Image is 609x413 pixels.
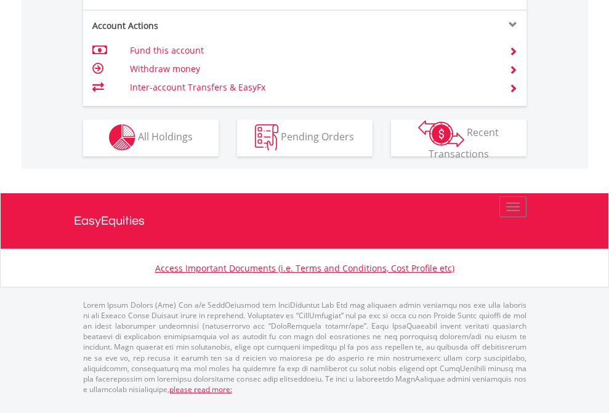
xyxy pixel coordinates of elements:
[109,124,135,151] img: holdings-wht.png
[83,300,526,395] p: Lorem Ipsum Dolors (Ame) Con a/e SeddOeiusmod tem InciDiduntut Lab Etd mag aliquaen admin veniamq...
[169,384,232,395] a: please read more:
[391,119,526,156] button: Recent Transactions
[255,124,278,151] img: pending_instructions-wht.png
[130,60,494,78] td: Withdraw money
[83,119,219,156] button: All Holdings
[418,120,464,147] img: transactions-zar-wht.png
[281,130,354,143] span: Pending Orders
[237,119,373,156] button: Pending Orders
[130,78,494,97] td: Inter-account Transfers & EasyFx
[74,193,536,249] a: EasyEquities
[83,20,305,32] div: Account Actions
[429,126,499,161] span: Recent Transactions
[155,262,454,274] a: Access Important Documents (i.e. Terms and Conditions, Cost Profile etc)
[130,41,494,60] td: Fund this account
[138,130,193,143] span: All Holdings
